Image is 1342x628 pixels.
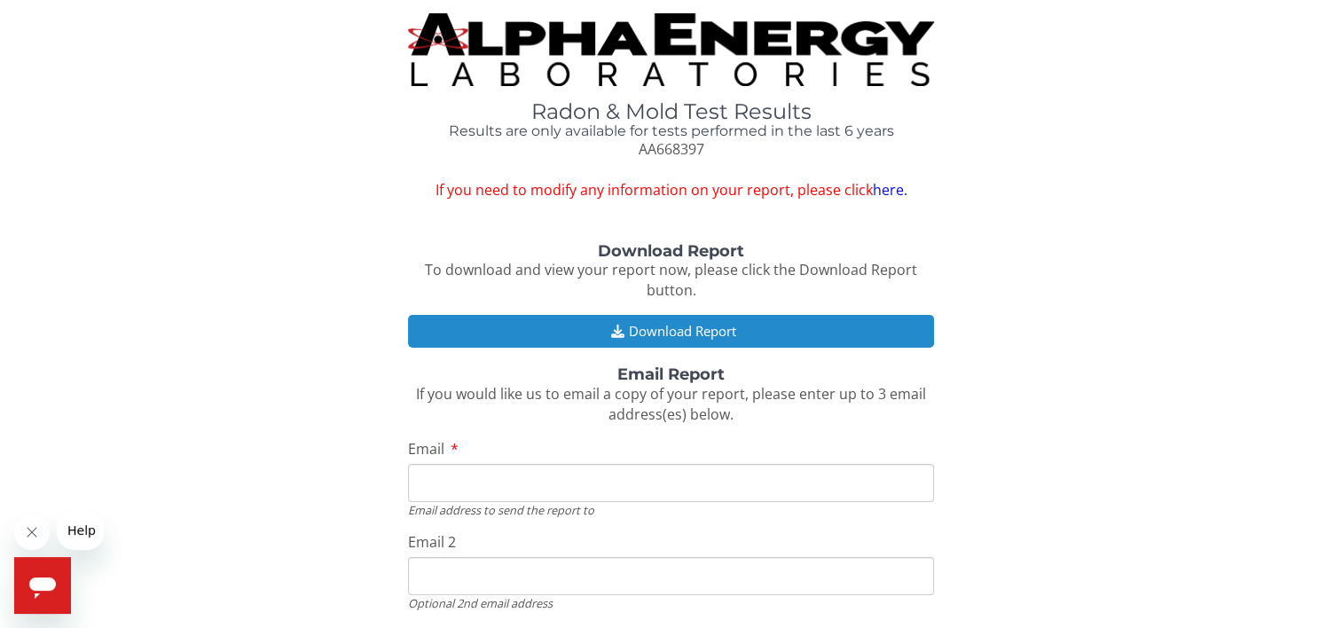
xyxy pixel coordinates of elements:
span: To download and view your report now, please click the Download Report button. [425,260,917,300]
strong: Download Report [598,241,744,261]
span: Email [408,439,444,459]
h4: Results are only available for tests performed in the last 6 years [408,123,934,139]
div: Email address to send the report to [408,502,934,518]
span: AA668397 [638,139,703,159]
iframe: Button to launch messaging window [14,557,71,614]
strong: Email Report [617,365,725,384]
iframe: Close message [14,514,50,550]
iframe: Message from company [57,511,104,550]
a: here. [872,180,906,200]
span: Email 2 [408,532,456,552]
h1: Radon & Mold Test Results [408,100,934,123]
button: Download Report [408,315,934,348]
img: TightCrop.jpg [408,13,934,86]
span: If you would like us to email a copy of your report, please enter up to 3 email address(es) below. [416,384,926,424]
div: Optional 2nd email address [408,595,934,611]
span: If you need to modify any information on your report, please click [408,180,934,200]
